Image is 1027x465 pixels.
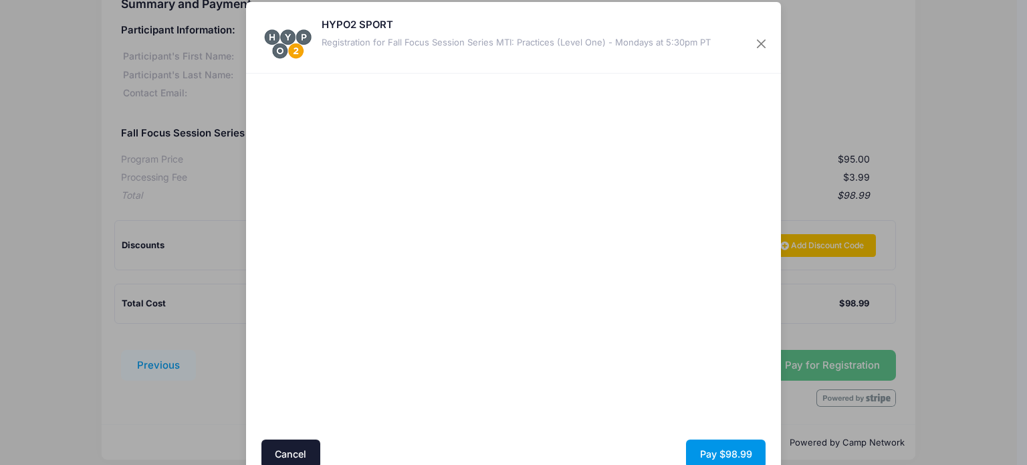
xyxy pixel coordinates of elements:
[518,78,769,320] iframe: Secure payment input frame
[259,78,510,436] iframe: Secure address input frame
[750,32,774,56] button: Close
[259,224,510,227] iframe: Google autocomplete suggestions dropdown list
[322,36,711,50] div: Registration for Fall Focus Session Series MTI: Practices (Level One) - Mondays at 5:30pm PT
[322,17,711,32] h5: HYPO2 SPORT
